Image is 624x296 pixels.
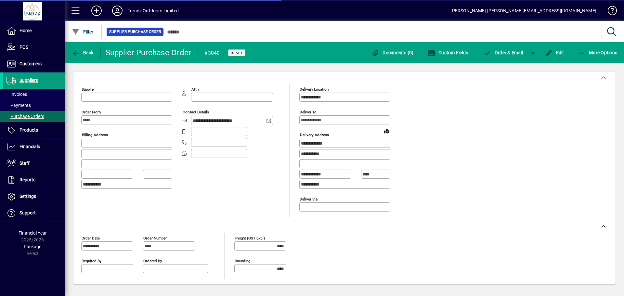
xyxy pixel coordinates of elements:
[578,50,617,55] span: More Options
[191,87,199,92] mat-label: Attn
[82,110,101,114] mat-label: Order from
[143,236,167,240] mat-label: Order number
[3,188,65,205] a: Settings
[107,5,128,17] button: Profile
[19,210,36,215] span: Support
[24,244,41,249] span: Package
[109,29,161,35] span: Supplier Purchase Order
[300,197,318,201] mat-label: Deliver via
[426,47,470,58] button: Custom Fields
[3,39,65,56] a: POS
[19,61,42,66] span: Customers
[3,139,65,155] a: Financials
[231,51,243,55] span: Draft
[19,28,32,33] span: Home
[82,236,100,240] mat-label: Order date
[19,127,38,133] span: Products
[300,110,317,114] mat-label: Deliver To
[3,122,65,138] a: Products
[19,194,36,199] span: Settings
[3,23,65,39] a: Home
[483,50,523,55] span: Order & Email
[19,230,47,236] span: Financial Year
[19,144,40,149] span: Financials
[65,47,101,58] app-page-header-button: Back
[204,48,220,58] div: #3040
[19,161,30,166] span: Staff
[70,47,95,58] button: Back
[6,103,31,108] span: Payments
[72,50,94,55] span: Back
[543,47,566,58] button: Edit
[235,236,265,240] mat-label: Freight (GST excl)
[82,87,95,92] mat-label: Supplier
[72,29,94,34] span: Filter
[3,111,65,122] a: Purchase Orders
[3,172,65,188] a: Reports
[143,258,162,263] mat-label: Ordered by
[19,45,28,50] span: POS
[6,114,44,119] span: Purchase Orders
[86,5,107,17] button: Add
[6,92,27,97] span: Invoices
[603,1,616,22] a: Knowledge Base
[545,50,564,55] span: Edit
[3,89,65,100] a: Invoices
[480,47,526,58] button: Order & Email
[128,6,179,16] div: Trendz Outdoors Limited
[235,258,250,263] mat-label: Rounding
[382,126,392,136] a: View on map
[70,26,95,38] button: Filter
[3,205,65,221] a: Support
[370,47,415,58] button: Documents (0)
[3,56,65,72] a: Customers
[427,50,468,55] span: Custom Fields
[300,87,329,92] mat-label: Delivery Location
[82,258,101,263] mat-label: Required by
[3,155,65,172] a: Staff
[19,78,38,83] span: Suppliers
[576,47,619,58] button: More Options
[371,50,414,55] span: Documents (0)
[19,177,35,182] span: Reports
[450,6,596,16] div: [PERSON_NAME] [PERSON_NAME][EMAIL_ADDRESS][DOMAIN_NAME]
[106,47,191,58] div: Supplier Purchase Order
[3,100,65,111] a: Payments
